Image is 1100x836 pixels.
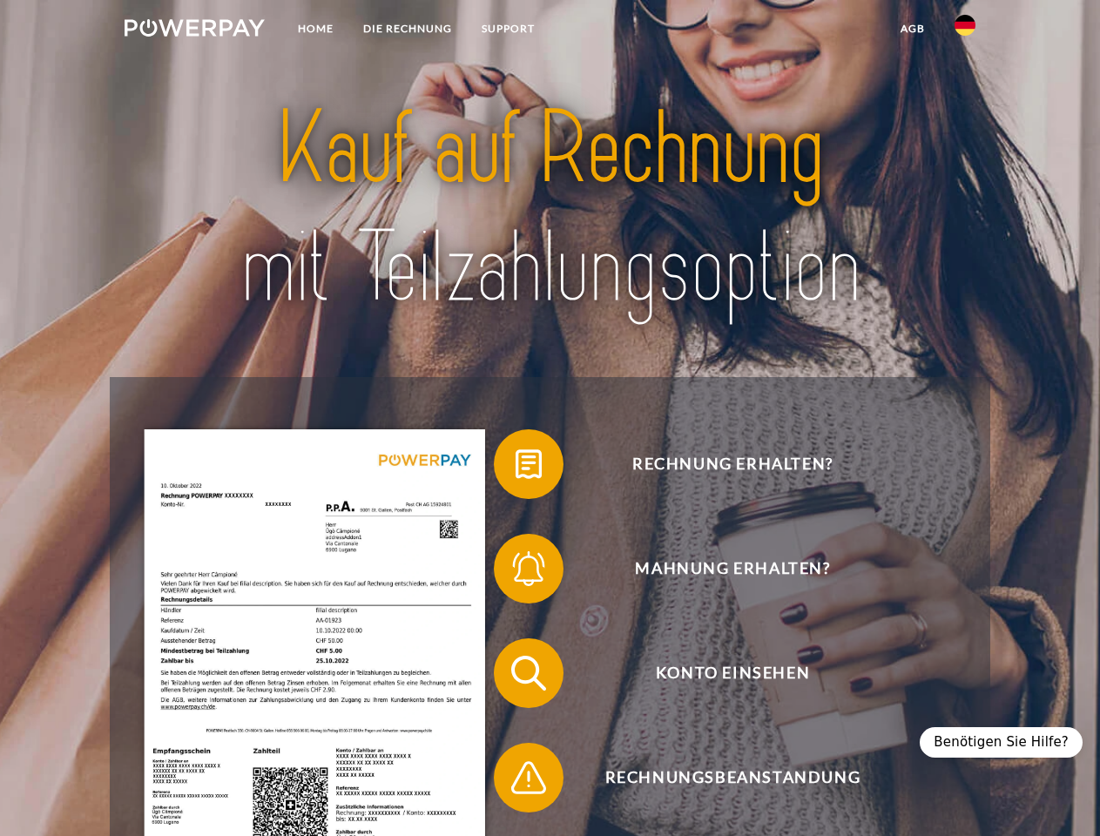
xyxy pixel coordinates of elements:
img: qb_search.svg [507,651,550,695]
img: logo-powerpay-white.svg [125,19,265,37]
button: Mahnung erhalten? [494,534,947,603]
img: title-powerpay_de.svg [166,84,934,334]
div: Benötigen Sie Hilfe? [920,727,1083,758]
span: Rechnungsbeanstandung [519,743,946,812]
img: qb_bell.svg [507,547,550,590]
a: DIE RECHNUNG [348,13,467,44]
span: Konto einsehen [519,638,946,708]
span: Mahnung erhalten? [519,534,946,603]
a: Home [283,13,348,44]
button: Rechnung erhalten? [494,429,947,499]
span: Rechnung erhalten? [519,429,946,499]
button: Konto einsehen [494,638,947,708]
img: qb_warning.svg [507,756,550,799]
a: agb [886,13,940,44]
img: qb_bill.svg [507,442,550,486]
img: de [955,15,975,36]
a: SUPPORT [467,13,550,44]
button: Rechnungsbeanstandung [494,743,947,812]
